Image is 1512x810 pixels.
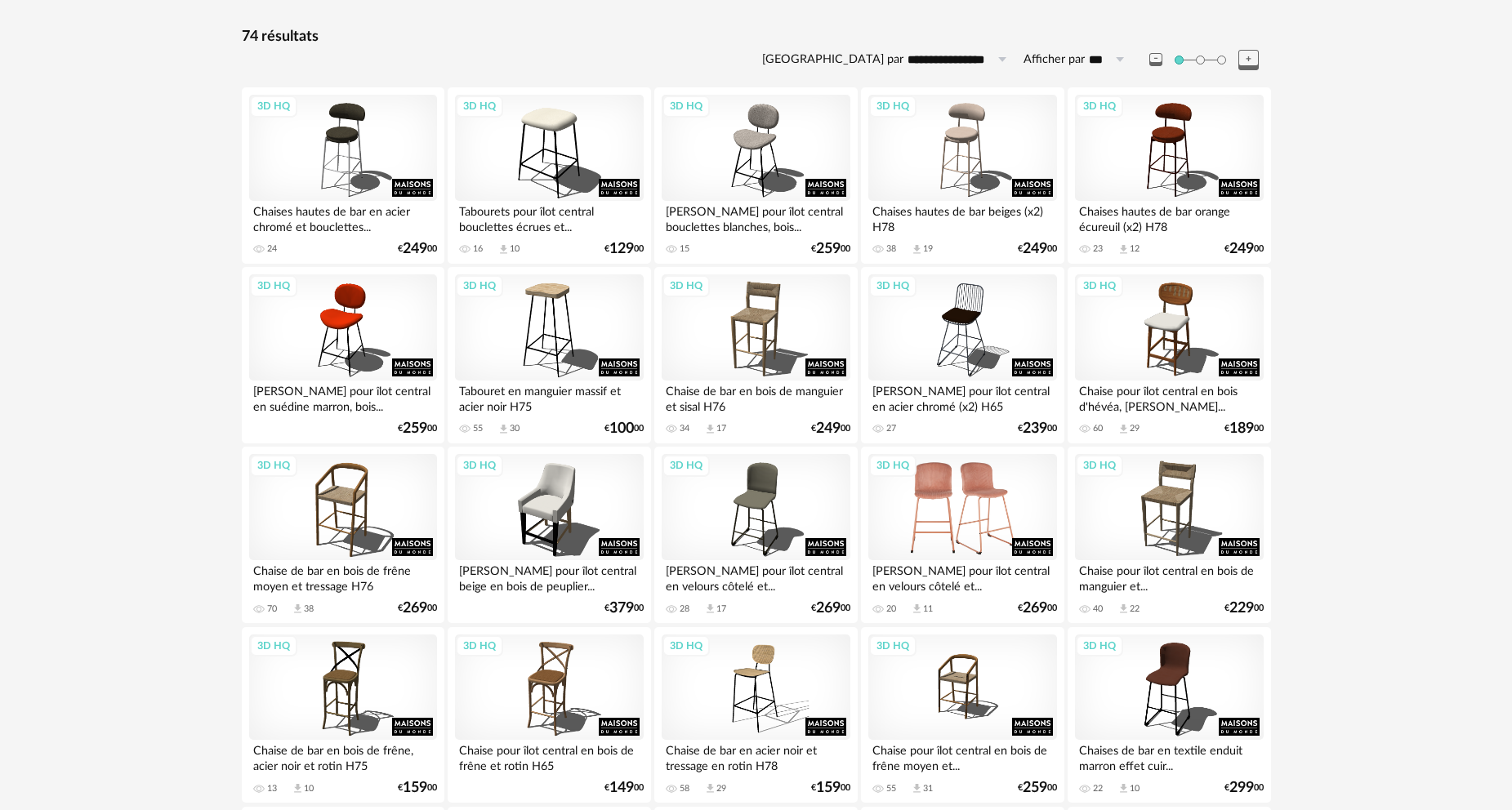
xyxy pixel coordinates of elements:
[1018,243,1057,255] div: € 00
[609,782,634,794] span: 149
[1117,782,1130,794] span: Download icon
[267,783,277,794] div: 13
[1093,783,1103,794] div: 22
[1224,782,1264,794] div: € 00
[1093,423,1103,434] div: 60
[448,267,650,443] a: 3D HQ Tabouret en manguier massif et acier noir H75 55 Download icon 30 €10000
[662,96,710,117] div: 3D HQ
[510,243,520,255] div: 10
[456,275,503,296] div: 3D HQ
[249,201,437,234] div: Chaises hautes de bar en acier chromé et bouclettes...
[1068,87,1270,264] a: 3D HQ Chaises hautes de bar orange écureuil (x2) H78 23 Download icon 12 €24900
[923,603,933,615] div: 11
[704,603,716,615] span: Download icon
[1130,423,1140,434] div: 29
[886,243,896,255] div: 38
[242,627,444,803] a: 3D HQ Chaise de bar en bois de frêne, acier noir et rotin H75 13 Download icon 10 €15900
[604,243,644,255] div: € 00
[609,243,634,255] span: 129
[1117,243,1130,256] span: Download icon
[510,423,520,434] div: 30
[923,243,933,255] div: 19
[1076,275,1123,296] div: 3D HQ
[886,423,896,434] div: 27
[704,782,716,794] span: Download icon
[267,243,277,255] div: 24
[609,603,634,614] span: 379
[497,243,510,256] span: Download icon
[242,28,1271,47] div: 74 résultats
[654,627,857,803] a: 3D HQ Chaise de bar en acier noir et tressage en rotin H78 58 Download icon 29 €15900
[456,96,503,117] div: 3D HQ
[242,87,444,264] a: 3D HQ Chaises hautes de bar en acier chromé et bouclettes... 24 €24900
[816,603,841,614] span: 269
[448,87,650,264] a: 3D HQ Tabourets pour îlot central bouclettes écrues et... 16 Download icon 10 €12900
[680,783,689,794] div: 58
[1076,96,1123,117] div: 3D HQ
[242,267,444,443] a: 3D HQ [PERSON_NAME] pour îlot central en suédine marron, bois... €25900
[911,603,923,615] span: Download icon
[304,783,314,794] div: 10
[398,423,437,434] div: € 00
[1068,627,1270,803] a: 3D HQ Chaises de bar en textile enduit marron effet cuir... 22 Download icon 10 €29900
[455,381,643,413] div: Tabouret en manguier massif et acier noir H75
[816,782,841,794] span: 159
[497,423,510,435] span: Download icon
[398,782,437,794] div: € 00
[704,423,716,435] span: Download icon
[1023,243,1047,255] span: 249
[861,447,1064,623] a: 3D HQ [PERSON_NAME] pour îlot central en velours côtelé et... 20 Download icon 11 €26900
[473,423,483,434] div: 55
[1130,243,1140,255] div: 12
[811,782,850,794] div: € 00
[1018,603,1057,614] div: € 00
[869,96,917,117] div: 3D HQ
[1075,381,1263,413] div: Chaise pour îlot central en bois d'hévéa, [PERSON_NAME]...
[398,603,437,614] div: € 00
[868,201,1056,234] div: Chaises hautes de bar beiges (x2) H78
[1130,603,1140,615] div: 22
[242,447,444,623] a: 3D HQ Chaise de bar en bois de frêne moyen et tressage H76 70 Download icon 38 €26900
[662,740,850,772] div: Chaise de bar en acier noir et tressage en rotin H78
[1229,423,1254,434] span: 189
[1024,52,1085,68] label: Afficher par
[1130,783,1140,794] div: 10
[1229,603,1254,614] span: 229
[1023,603,1047,614] span: 269
[249,740,437,772] div: Chaise de bar en bois de frêne, acier noir et rotin H75
[267,603,277,615] div: 70
[662,275,710,296] div: 3D HQ
[473,243,483,255] div: 16
[816,423,841,434] span: 249
[869,635,917,656] div: 3D HQ
[1093,603,1103,615] div: 40
[403,782,427,794] span: 159
[662,381,850,413] div: Chaise de bar en bois de manguier et sisal H76
[1117,603,1130,615] span: Download icon
[868,381,1056,413] div: [PERSON_NAME] pour îlot central en acier chromé (x2) H65
[1075,201,1263,234] div: Chaises hautes de bar orange écureuil (x2) H78
[304,603,314,615] div: 38
[1076,635,1123,656] div: 3D HQ
[1075,560,1263,593] div: Chaise pour îlot central en bois de manguier et...
[403,603,427,614] span: 269
[1023,782,1047,794] span: 259
[1068,267,1270,443] a: 3D HQ Chaise pour îlot central en bois d'hévéa, [PERSON_NAME]... 60 Download icon 29 €18900
[455,560,643,593] div: [PERSON_NAME] pour îlot central beige en bois de peuplier...
[716,423,726,434] div: 17
[1018,782,1057,794] div: € 00
[1068,447,1270,623] a: 3D HQ Chaise pour îlot central en bois de manguier et... 40 Download icon 22 €22900
[1224,243,1264,255] div: € 00
[1018,423,1057,434] div: € 00
[456,635,503,656] div: 3D HQ
[811,243,850,255] div: € 00
[811,423,850,434] div: € 00
[249,560,437,593] div: Chaise de bar en bois de frêne moyen et tressage H76
[250,275,297,296] div: 3D HQ
[911,243,923,256] span: Download icon
[1117,423,1130,435] span: Download icon
[1076,455,1123,476] div: 3D HQ
[250,635,297,656] div: 3D HQ
[1224,603,1264,614] div: € 00
[868,740,1056,772] div: Chaise pour îlot central en bois de frêne moyen et...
